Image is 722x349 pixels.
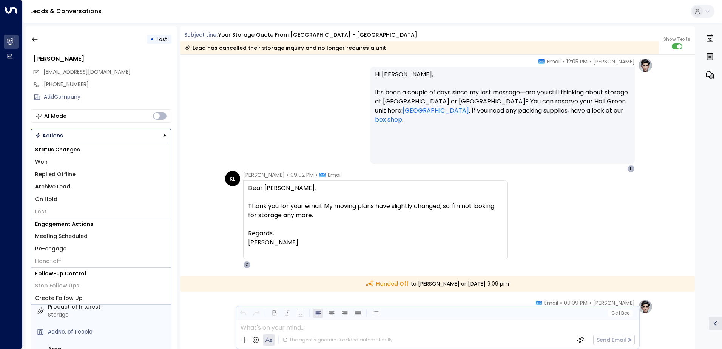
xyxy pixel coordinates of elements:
span: Archive Lead [35,183,70,191]
h1: Status Changes [31,144,171,156]
span: 12:05 PM [566,58,588,65]
span: Cc Bcc [611,310,629,316]
div: • [150,32,154,46]
button: Redo [251,309,261,318]
div: O [243,261,251,269]
div: [PERSON_NAME] [33,54,171,63]
div: Storage [48,311,168,319]
div: The agent signature is added automatically [282,337,393,343]
span: | [619,310,620,316]
span: Show Texts [663,36,690,43]
div: KL [225,171,240,186]
span: Subject Line: [184,31,218,39]
div: AddNo. of People [48,328,168,336]
span: Replied Offline [35,170,76,178]
span: • [563,58,565,65]
span: • [287,171,288,179]
p: Hi [PERSON_NAME], It’s been a couple of days since my last message—are you still thinking about s... [375,70,630,133]
div: Thank you for your email. My moving plans have slightly changed, so I'm not looking for storage a... [248,202,503,220]
button: Undo [238,309,248,318]
span: 09:02 PM [290,171,314,179]
span: [PERSON_NAME] [243,171,285,179]
h1: Follow-up Control [31,268,171,280]
div: Dear [PERSON_NAME], [248,184,503,247]
label: Product of Interest [48,303,168,311]
span: Stop Follow Ups [35,282,79,290]
div: Lead has cancelled their storage inquiry and no longer requires a unit [184,44,386,52]
span: Won [35,158,48,166]
div: [PHONE_NUMBER] [44,80,171,88]
a: [GEOGRAPHIC_DATA] [403,106,469,115]
span: • [560,299,562,307]
span: • [589,58,591,65]
div: [PERSON_NAME] [248,238,503,247]
span: Lost [35,208,46,216]
span: On Hold [35,195,57,203]
span: • [316,171,318,179]
button: Cc|Bcc [608,310,632,317]
span: 09:09 PM [564,299,588,307]
div: Your storage quote from [GEOGRAPHIC_DATA] - [GEOGRAPHIC_DATA] [218,31,417,39]
button: Actions [31,129,171,142]
span: Re-engage [35,245,66,253]
div: L [627,165,635,173]
div: AddCompany [44,93,171,101]
span: Email [544,299,558,307]
span: • [589,299,591,307]
span: Meeting Scheduled [35,232,88,240]
span: Create Follow Up [35,294,83,302]
div: Button group with a nested menu [31,129,171,142]
span: Lost [157,36,167,43]
span: Email [328,171,342,179]
div: to [PERSON_NAME] on [DATE] 9:09 pm [180,276,695,292]
a: box shop [375,115,402,124]
div: AI Mode [44,112,66,120]
span: [PERSON_NAME] [593,299,635,307]
img: profile-logo.png [638,58,653,73]
h1: Engagement Actions [31,218,171,230]
span: [PERSON_NAME] [593,58,635,65]
span: Hand-off [35,257,61,265]
span: Handed Off [366,280,409,288]
span: lygouris@gmail.com [43,68,131,76]
div: Actions [35,132,63,139]
img: profile-logo.png [638,299,653,314]
span: Email [547,58,561,65]
span: [EMAIL_ADDRESS][DOMAIN_NAME] [43,68,131,76]
a: Leads & Conversations [30,7,102,15]
div: Regards, [248,229,503,238]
